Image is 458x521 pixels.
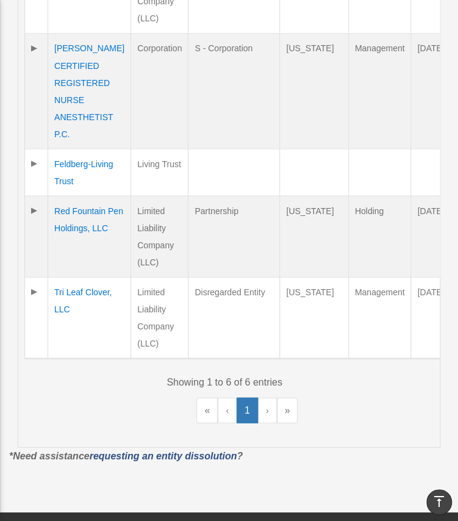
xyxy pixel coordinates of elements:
td: Management [348,277,411,359]
td: [PERSON_NAME] CERTIFIED REGISTERED NURSE ANESTHETIST P.C. [48,34,131,149]
a: Previous [218,397,237,423]
a: First [196,397,218,423]
em: *Need assistance ? [9,450,243,461]
td: Tri Leaf Clover, LLC [48,277,131,359]
td: Partnership [188,196,280,277]
td: Disregarded Entity [188,277,280,359]
a: Next [258,397,277,423]
a: requesting an entity dissolution [90,450,237,461]
td: Corporation [131,34,188,149]
td: Limited Liability Company (LLC) [131,277,188,359]
td: Limited Liability Company (LLC) [131,196,188,277]
td: S - Corporation [188,34,280,149]
td: Feldberg-Living Trust [48,149,131,196]
a: Last [277,397,298,423]
td: [US_STATE] [280,34,348,149]
td: Holding [348,196,411,277]
td: Living Trust [131,149,188,196]
td: [US_STATE] [280,277,348,359]
div: Showing 1 to 6 of 6 entries [24,368,424,390]
td: Red Fountain Pen Holdings, LLC [48,196,131,277]
td: Management [348,34,411,149]
td: [US_STATE] [280,196,348,277]
a: 1 [237,397,258,423]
